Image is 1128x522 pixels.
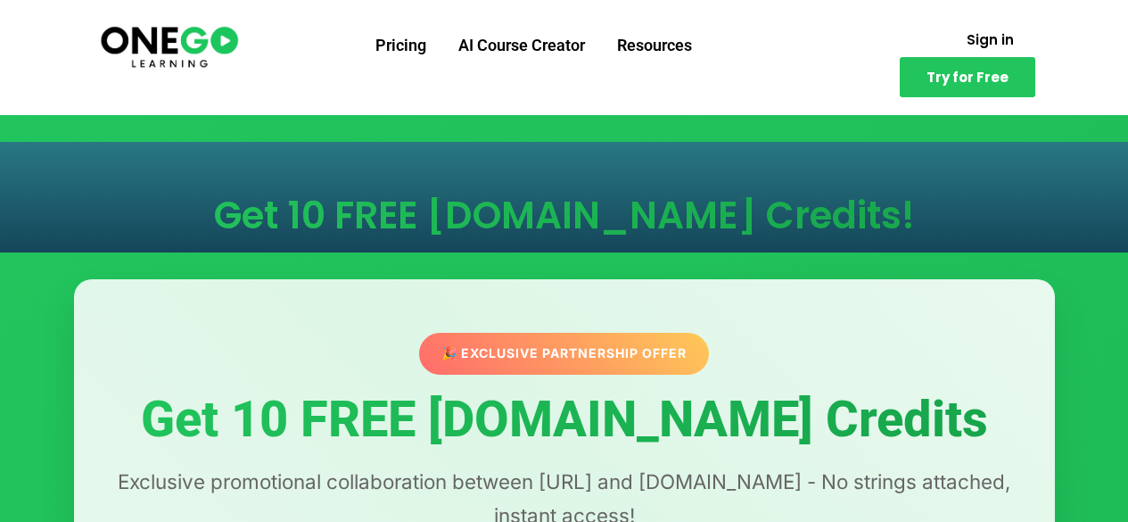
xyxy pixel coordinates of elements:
h1: Get 10 FREE [DOMAIN_NAME] Credits! [92,197,1037,235]
a: Pricing [359,22,442,69]
a: Resources [601,22,708,69]
div: 🎉 Exclusive Partnership Offer [419,333,709,374]
a: AI Course Creator [442,22,601,69]
span: Sign in [967,33,1014,46]
a: Sign in [945,22,1035,57]
a: Try for Free [900,57,1035,97]
h1: Get 10 FREE [DOMAIN_NAME] Credits [110,393,1019,448]
span: Try for Free [926,70,1009,84]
